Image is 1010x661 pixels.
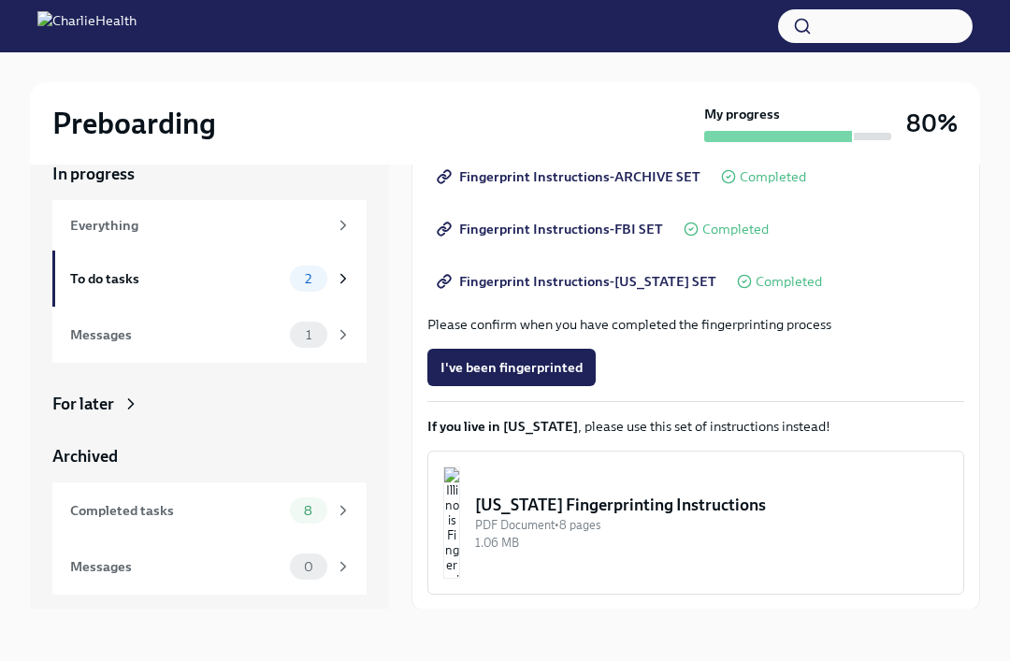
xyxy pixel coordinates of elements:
[443,467,460,579] img: Illinois Fingerprinting Instructions
[70,215,327,236] div: Everything
[70,556,282,577] div: Messages
[70,268,282,289] div: To do tasks
[427,418,578,435] strong: If you live in [US_STATE]
[52,539,367,595] a: Messages0
[52,251,367,307] a: To do tasks2
[293,560,325,574] span: 0
[702,223,769,237] span: Completed
[52,445,367,467] a: Archived
[427,349,596,386] button: I've been fingerprinted
[52,200,367,251] a: Everything
[37,11,137,41] img: CharlieHealth
[740,170,806,184] span: Completed
[475,534,948,552] div: 1.06 MB
[52,163,367,185] a: In progress
[475,516,948,534] div: PDF Document • 8 pages
[440,167,700,186] span: Fingerprint Instructions-ARCHIVE SET
[427,263,729,300] a: Fingerprint Instructions-[US_STATE] SET
[427,451,964,595] button: [US_STATE] Fingerprinting InstructionsPDF Document•8 pages1.06 MB
[70,324,282,345] div: Messages
[52,307,367,363] a: Messages1
[52,393,367,415] a: For later
[440,272,716,291] span: Fingerprint Instructions-[US_STATE] SET
[70,500,282,521] div: Completed tasks
[475,494,948,516] div: [US_STATE] Fingerprinting Instructions
[427,210,676,248] a: Fingerprint Instructions-FBI SET
[52,393,114,415] div: For later
[427,158,714,195] a: Fingerprint Instructions-ARCHIVE SET
[52,105,216,142] h2: Preboarding
[293,504,324,518] span: 8
[295,328,323,342] span: 1
[704,105,780,123] strong: My progress
[427,315,964,334] p: Please confirm when you have completed the fingerprinting process
[440,358,583,377] span: I've been fingerprinted
[906,107,958,140] h3: 80%
[756,275,822,289] span: Completed
[52,482,367,539] a: Completed tasks8
[294,272,323,286] span: 2
[440,220,663,238] span: Fingerprint Instructions-FBI SET
[427,417,964,436] p: , please use this set of instructions instead!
